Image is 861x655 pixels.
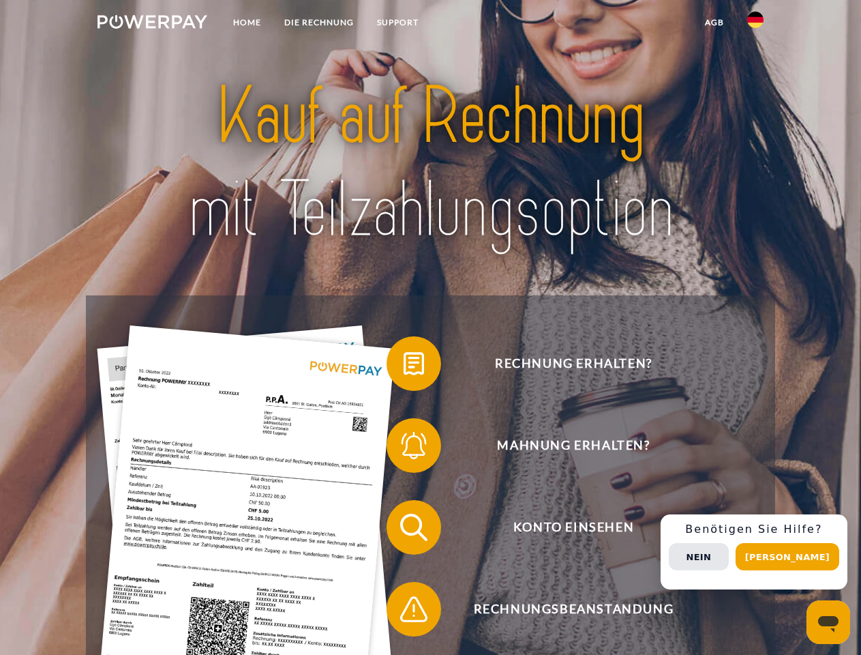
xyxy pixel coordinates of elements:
button: Mahnung erhalten? [387,418,741,473]
img: qb_bill.svg [397,347,431,381]
span: Rechnung erhalten? [406,336,740,391]
a: agb [693,10,736,35]
button: Konto einsehen [387,500,741,555]
img: title-powerpay_de.svg [130,65,731,261]
img: qb_bell.svg [397,428,431,463]
img: de [747,12,764,28]
button: Rechnung erhalten? [387,336,741,391]
button: Rechnungsbeanstandung [387,582,741,637]
a: DIE RECHNUNG [273,10,365,35]
iframe: Schaltfläche zum Öffnen des Messaging-Fensters [806,600,850,644]
img: logo-powerpay-white.svg [97,15,207,29]
span: Konto einsehen [406,500,740,555]
a: Home [222,10,273,35]
button: Nein [669,543,729,570]
div: Schnellhilfe [661,514,847,589]
img: qb_search.svg [397,510,431,544]
h3: Benötigen Sie Hilfe? [669,523,839,536]
button: [PERSON_NAME] [736,543,839,570]
span: Rechnungsbeanstandung [406,582,740,637]
span: Mahnung erhalten? [406,418,740,473]
a: SUPPORT [365,10,430,35]
img: qb_warning.svg [397,592,431,626]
